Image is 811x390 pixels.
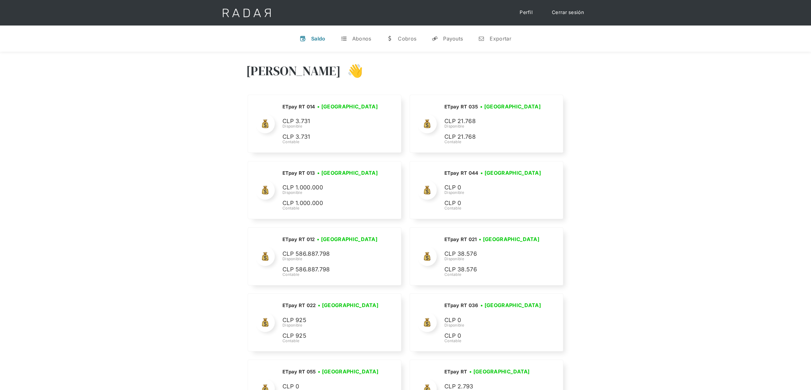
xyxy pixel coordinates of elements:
p: CLP 925 [282,331,378,341]
h3: • [GEOGRAPHIC_DATA] [318,368,378,375]
h3: [PERSON_NAME] [246,63,341,79]
h3: • [GEOGRAPHIC_DATA] [317,169,378,177]
h2: ETpay RT [444,369,467,375]
p: CLP 21.768 [444,117,540,126]
h2: ETpay RT 014 [282,104,315,110]
p: CLP 0 [444,316,540,325]
div: Disponible [444,256,542,262]
h3: • [GEOGRAPHIC_DATA] [317,103,378,110]
div: Disponible [282,322,381,328]
h2: ETpay RT 035 [444,104,478,110]
p: CLP 0 [444,331,540,341]
div: Contable [444,272,542,277]
div: Exportar [490,35,511,42]
div: Cobros [398,35,416,42]
p: CLP 0 [444,183,540,192]
div: Abonos [352,35,371,42]
h2: ETpay RT 013 [282,170,315,176]
a: Perfil [513,6,539,19]
h2: ETpay RT 021 [444,236,477,243]
h3: • [GEOGRAPHIC_DATA] [480,169,541,177]
div: t [341,35,347,42]
div: Contable [282,205,380,211]
h3: • [GEOGRAPHIC_DATA] [317,235,377,243]
p: CLP 1.000.000 [282,183,378,192]
h3: 👋 [341,63,363,79]
h2: ETpay RT 036 [444,302,479,309]
p: CLP 38.576 [444,265,540,274]
h3: • [GEOGRAPHIC_DATA] [479,235,539,243]
div: Disponible [444,190,543,195]
div: y [432,35,438,42]
div: v [300,35,306,42]
p: CLP 586.887.798 [282,249,378,259]
p: CLP 3.731 [282,117,378,126]
h3: • [GEOGRAPHIC_DATA] [469,368,530,375]
div: Contable [282,338,381,344]
div: Disponible [282,256,380,262]
div: Disponible [444,322,543,328]
div: Disponible [282,190,380,195]
p: CLP 0 [444,199,540,208]
h2: ETpay RT 055 [282,369,316,375]
h3: • [GEOGRAPHIC_DATA] [480,301,541,309]
div: Contable [444,205,543,211]
p: CLP 21.768 [444,132,540,142]
p: CLP 38.576 [444,249,540,259]
h2: ETpay RT 012 [282,236,315,243]
h2: ETpay RT 044 [444,170,479,176]
h3: • [GEOGRAPHIC_DATA] [318,301,378,309]
a: Cerrar sesión [545,6,590,19]
div: Contable [282,272,380,277]
div: Payouts [443,35,463,42]
div: Saldo [311,35,325,42]
div: Contable [444,139,543,145]
div: Contable [444,338,543,344]
div: Disponible [282,123,380,129]
h3: • [GEOGRAPHIC_DATA] [480,103,541,110]
p: CLP 1.000.000 [282,199,378,208]
div: n [478,35,485,42]
h2: ETpay RT 022 [282,302,316,309]
div: w [386,35,393,42]
p: CLP 925 [282,316,378,325]
p: CLP 3.731 [282,132,378,142]
div: Contable [282,139,380,145]
div: Disponible [444,123,543,129]
p: CLP 586.887.798 [282,265,378,274]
